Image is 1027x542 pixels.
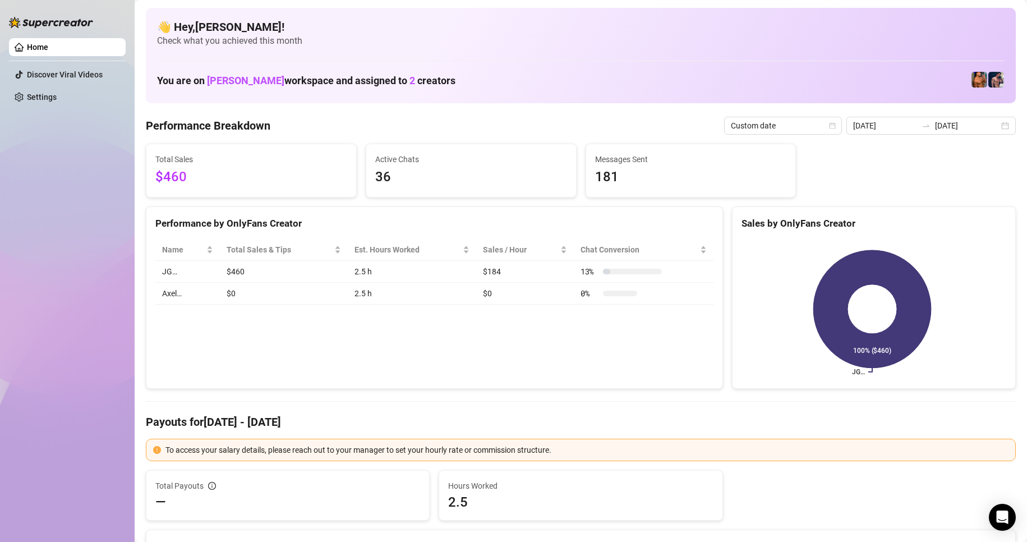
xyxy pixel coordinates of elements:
span: exclamation-circle [153,446,161,454]
th: Name [155,239,220,261]
h1: You are on workspace and assigned to creators [157,75,455,87]
span: 36 [375,167,567,188]
span: Name [162,244,204,256]
a: Discover Viral Videos [27,70,103,79]
span: 2 [409,75,415,86]
span: 0 % [581,287,598,300]
span: 181 [595,167,787,188]
td: Axel… [155,283,220,305]
span: Total Payouts [155,480,204,492]
span: swap-right [922,121,931,130]
img: logo-BBDzfeDw.svg [9,17,93,28]
a: Settings [27,93,57,102]
h4: 👋 Hey, [PERSON_NAME] ! [157,19,1005,35]
span: to [922,121,931,130]
th: Sales / Hour [476,239,574,261]
td: 2.5 h [348,261,477,283]
text: JG… [852,368,865,376]
div: Open Intercom Messenger [989,504,1016,531]
a: Home [27,43,48,52]
span: $460 [155,167,347,188]
h4: Performance Breakdown [146,118,270,134]
td: 2.5 h [348,283,477,305]
img: JG [971,72,987,88]
span: Messages Sent [595,153,787,166]
td: $460 [220,261,348,283]
span: Check what you achieved this month [157,35,1005,47]
span: Total Sales & Tips [227,244,332,256]
td: $0 [220,283,348,305]
span: — [155,493,166,511]
span: Total Sales [155,153,347,166]
div: To access your salary details, please reach out to your manager to set your hourly rate or commis... [165,444,1008,456]
span: 2.5 [448,493,713,511]
input: End date [935,120,999,132]
span: Custom date [731,117,835,134]
th: Total Sales & Tips [220,239,348,261]
span: calendar [829,122,836,129]
span: Chat Conversion [581,244,698,256]
span: [PERSON_NAME] [207,75,284,86]
td: JG… [155,261,220,283]
h4: Payouts for [DATE] - [DATE] [146,414,1016,430]
td: $184 [476,261,574,283]
span: 13 % [581,265,598,278]
th: Chat Conversion [574,239,713,261]
span: info-circle [208,482,216,490]
div: Sales by OnlyFans Creator [742,216,1006,231]
div: Est. Hours Worked [354,244,461,256]
span: Hours Worked [448,480,713,492]
input: Start date [853,120,917,132]
img: Axel [988,72,1004,88]
span: Sales / Hour [483,244,558,256]
span: Active Chats [375,153,567,166]
div: Performance by OnlyFans Creator [155,216,713,231]
td: $0 [476,283,574,305]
